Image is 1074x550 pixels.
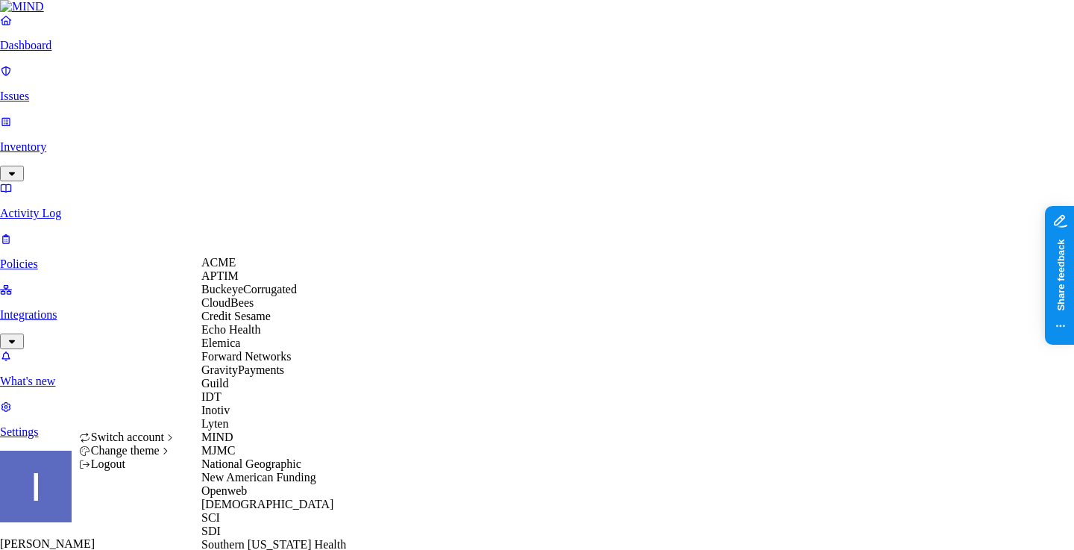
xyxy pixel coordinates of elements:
span: Forward Networks [201,350,291,363]
span: Guild [201,377,228,390]
span: BuckeyeCorrugated [201,283,297,296]
span: Openweb [201,484,247,497]
span: IDT [201,390,222,403]
span: National Geographic [201,457,301,470]
span: CloudBees [201,296,254,309]
span: Elemica [201,337,240,349]
span: Credit Sesame [201,310,271,322]
span: Inotiv [201,404,230,416]
span: Lyten [201,417,228,430]
span: MIND [201,431,233,443]
span: New American Funding [201,471,316,484]
div: Logout [79,457,177,471]
span: APTIM [201,269,239,282]
span: GravityPayments [201,363,284,376]
span: ACME [201,256,236,269]
span: [DEMOGRAPHIC_DATA] [201,498,333,510]
span: SCI [201,511,220,524]
span: Switch account [91,431,164,443]
span: MJMC [201,444,235,457]
span: Echo Health [201,323,261,336]
span: Change theme [91,444,160,457]
span: SDI [201,525,221,537]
